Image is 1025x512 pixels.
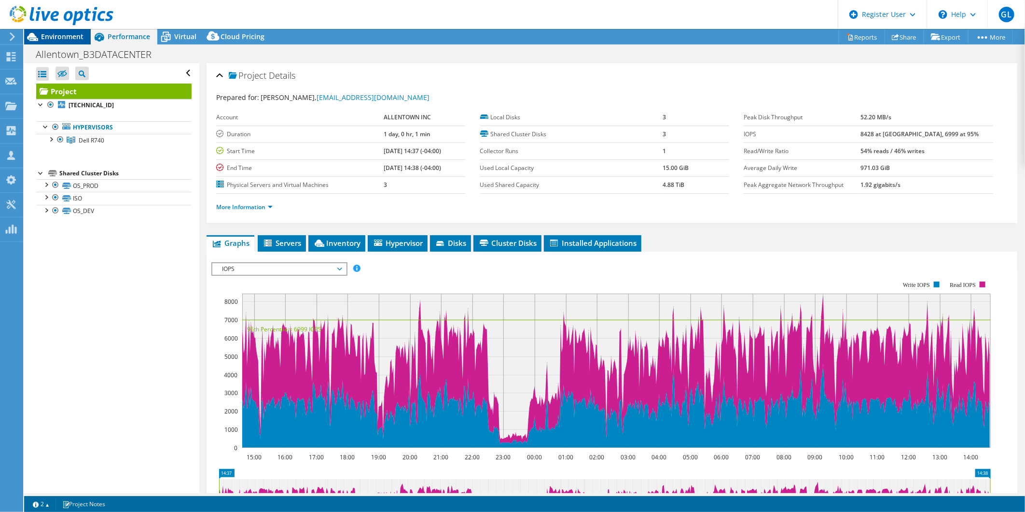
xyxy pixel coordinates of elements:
[384,130,430,138] b: 1 day, 0 hr, 1 min
[714,453,729,461] text: 06:00
[480,163,663,173] label: Used Local Capacity
[59,168,192,179] div: Shared Cluster Disks
[744,146,861,156] label: Read/Write Ratio
[216,146,384,156] label: Start Time
[234,444,237,452] text: 0
[309,453,324,461] text: 17:00
[36,205,192,217] a: OS_DEV
[224,407,238,415] text: 2000
[496,453,511,461] text: 23:00
[55,498,112,510] a: Project Notes
[861,164,890,172] b: 971.03 GiB
[371,453,386,461] text: 19:00
[480,180,663,190] label: Used Shared Capacity
[217,263,341,275] span: IOPS
[263,238,301,248] span: Servers
[963,453,978,461] text: 14:00
[663,181,684,189] b: 4.88 TiB
[480,146,663,156] label: Collector Runs
[870,453,885,461] text: 11:00
[247,453,262,461] text: 15:00
[950,282,976,288] text: Read IOPS
[224,426,238,434] text: 1000
[885,29,924,44] a: Share
[744,163,861,173] label: Average Daily Write
[69,101,114,109] b: [TECHNICAL_ID]
[229,71,266,81] span: Project
[216,93,259,102] label: Prepared for:
[384,181,387,189] b: 3
[939,10,947,19] svg: \n
[313,238,360,248] span: Inventory
[224,334,238,342] text: 6000
[36,99,192,112] a: [TECHNICAL_ID]
[36,84,192,99] a: Project
[807,453,822,461] text: 09:00
[384,164,441,172] b: [DATE] 14:38 (-04:00)
[663,147,666,155] b: 1
[224,298,238,306] text: 8000
[216,203,273,211] a: More Information
[744,180,861,190] label: Peak Aggregate Network Throughput
[651,453,666,461] text: 04:00
[744,129,861,139] label: IOPS
[663,113,666,121] b: 3
[79,136,104,144] span: Dell R740
[384,147,441,155] b: [DATE] 14:37 (-04:00)
[384,113,431,121] b: ALLENTOWN INC
[480,113,663,122] label: Local Disks
[216,113,384,122] label: Account
[932,453,947,461] text: 13:00
[663,164,689,172] b: 15.00 GiB
[224,389,238,397] text: 3000
[589,453,604,461] text: 02:00
[745,453,760,461] text: 07:00
[277,453,292,461] text: 16:00
[174,32,196,41] span: Virtual
[861,181,901,189] b: 1.92 gigabits/s
[41,32,83,41] span: Environment
[224,353,238,361] text: 5000
[433,453,448,461] text: 21:00
[558,453,573,461] text: 01:00
[901,453,916,461] text: 12:00
[861,113,892,121] b: 52.20 MB/s
[478,238,537,248] span: Cluster Disks
[839,29,885,44] a: Reports
[776,453,791,461] text: 08:00
[36,121,192,134] a: Hypervisors
[527,453,542,461] text: 00:00
[480,129,663,139] label: Shared Cluster Disks
[261,93,429,102] span: [PERSON_NAME],
[744,113,861,122] label: Peak Disk Throughput
[221,32,264,41] span: Cloud Pricing
[663,130,666,138] b: 3
[26,498,56,510] a: 2
[36,134,192,146] a: Dell R740
[317,93,429,102] a: [EMAIL_ADDRESS][DOMAIN_NAME]
[373,238,423,248] span: Hypervisor
[999,7,1014,22] span: GL
[903,282,930,288] text: Write IOPS
[465,453,480,461] text: 22:00
[839,453,854,461] text: 10:00
[269,70,295,81] span: Details
[861,147,925,155] b: 54% reads / 46% writes
[621,453,636,461] text: 03:00
[216,129,384,139] label: Duration
[402,453,417,461] text: 20:00
[861,130,979,138] b: 8428 at [GEOGRAPHIC_DATA], 6999 at 95%
[683,453,698,461] text: 05:00
[108,32,150,41] span: Performance
[968,29,1013,44] a: More
[549,238,637,248] span: Installed Applications
[224,316,238,324] text: 7000
[435,238,466,248] span: Disks
[247,325,321,333] text: 95th Percentile = 6999 IOPS
[31,49,166,60] h1: Allentown_B3DATACENTER
[36,179,192,192] a: OS_PROD
[340,453,355,461] text: 18:00
[216,163,384,173] label: End Time
[216,180,384,190] label: Physical Servers and Virtual Machines
[211,238,249,248] span: Graphs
